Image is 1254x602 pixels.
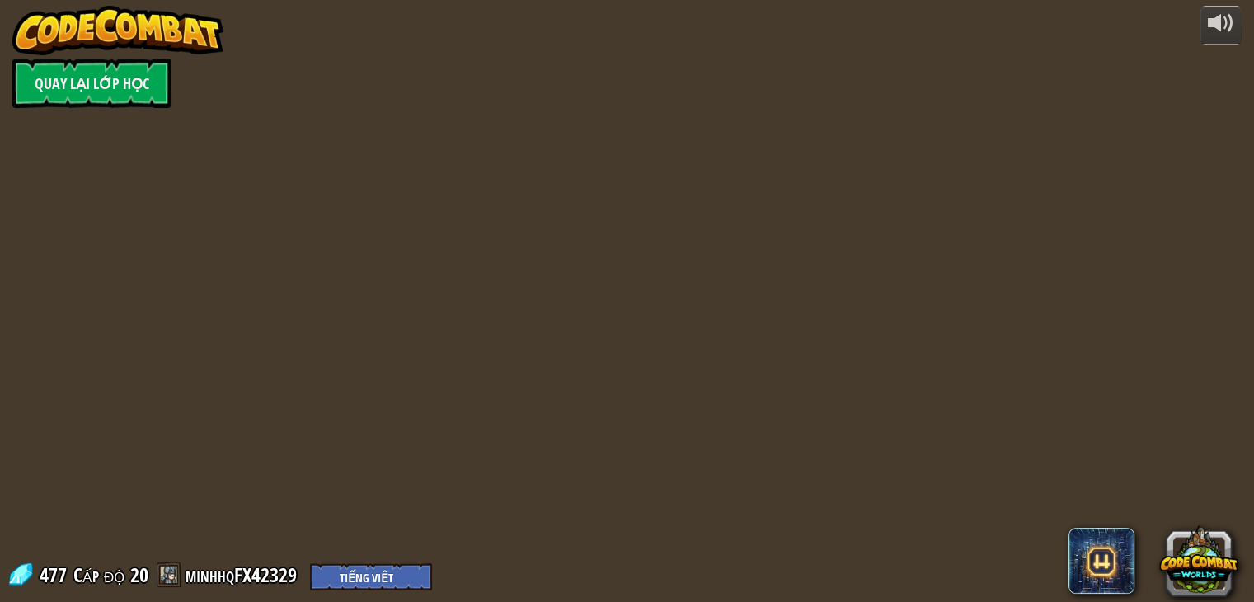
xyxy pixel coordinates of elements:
a: Quay lại Lớp Học [12,59,171,108]
span: 477 [40,562,72,588]
span: 20 [130,562,148,588]
span: Cấp độ [73,562,124,589]
button: Tùy chỉnh âm lượng [1200,6,1242,45]
img: CodeCombat - Learn how to code by playing a game [12,6,223,55]
a: minhhqFX42329 [186,562,302,588]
